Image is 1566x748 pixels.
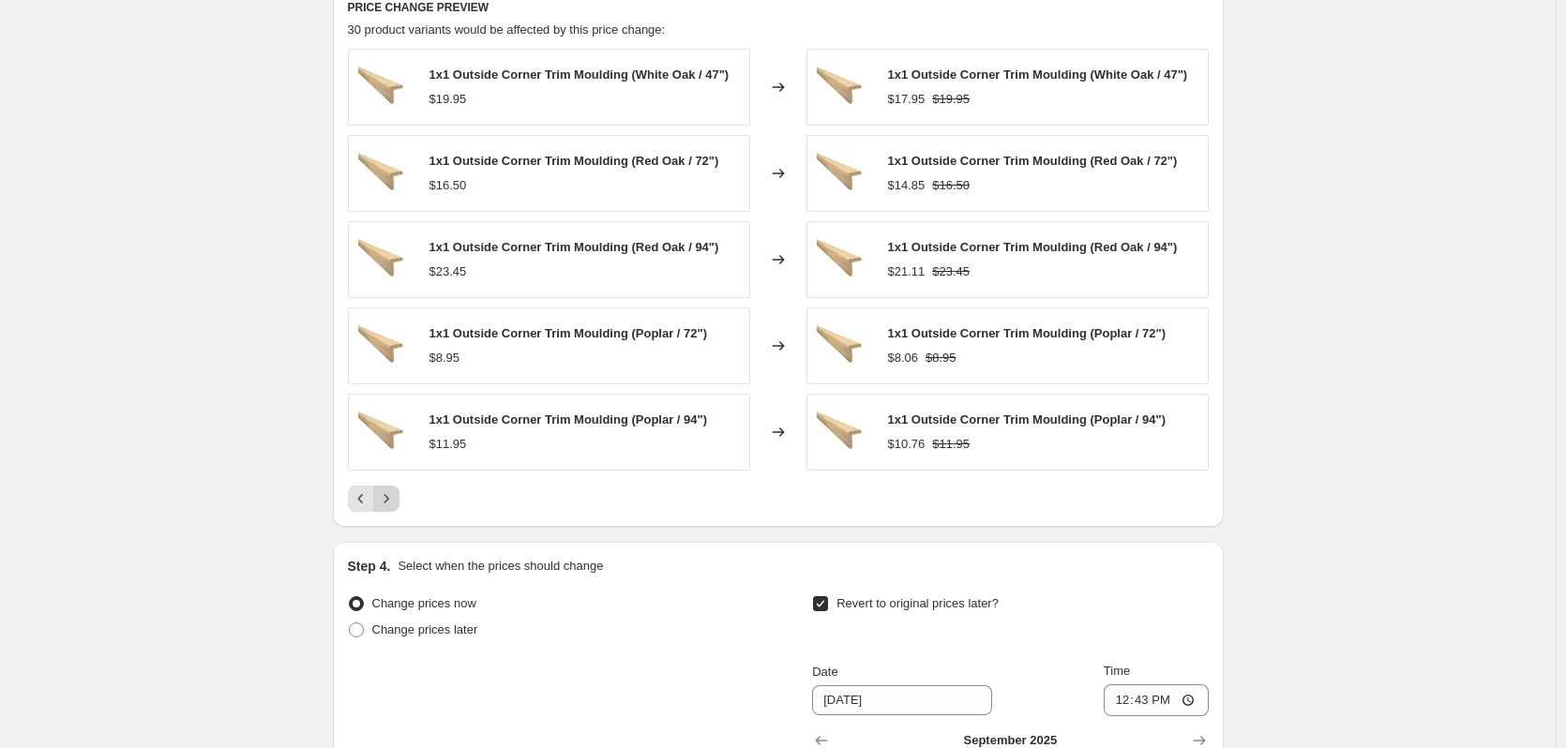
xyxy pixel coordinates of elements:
span: Revert to original prices later? [836,596,999,610]
strike: $23.45 [932,262,970,281]
div: $23.45 [429,262,467,281]
div: $14.85 [888,176,926,195]
h2: Step 4. [348,557,391,576]
span: 1x1 Outside Corner Trim Moulding (Poplar / 72") [429,326,708,340]
div: $17.95 [888,90,926,109]
div: $8.95 [429,349,460,367]
img: OutsideCornerMoldingWhiteOak_80x.jpg [358,59,414,115]
span: 1x1 Outside Corner Trim Moulding (White Oak / 47") [429,67,730,82]
div: $10.76 [888,435,926,454]
span: Date [812,665,837,679]
span: Time [1104,664,1130,678]
p: Select when the prices should change [398,557,603,576]
span: 1x1 Outside Corner Trim Moulding (White Oak / 47") [888,67,1188,82]
strike: $19.95 [932,90,970,109]
span: Change prices later [372,622,478,636]
div: $21.11 [888,262,926,281]
img: OutsideCornerMoldingWhiteOak_80x.jpg [358,318,414,374]
button: Next [373,486,399,512]
img: OutsideCornerMoldingWhiteOak_80x.jpg [817,145,873,202]
img: OutsideCornerMoldingWhiteOak_80x.jpg [358,145,414,202]
strike: $11.95 [932,435,970,454]
span: 1x1 Outside Corner Trim Moulding (Red Oak / 72") [888,154,1178,168]
nav: Pagination [348,486,399,512]
img: OutsideCornerMoldingWhiteOak_80x.jpg [817,318,873,374]
span: 1x1 Outside Corner Trim Moulding (Red Oak / 94") [888,240,1178,254]
span: 1x1 Outside Corner Trim Moulding (Poplar / 94") [429,412,708,426]
span: Change prices now [372,596,476,610]
input: 12:00 [1104,684,1209,716]
div: $19.95 [429,90,467,109]
span: 30 product variants would be affected by this price change: [348,22,666,37]
div: $8.06 [888,349,919,367]
img: OutsideCornerMoldingWhiteOak_80x.jpg [817,59,873,115]
div: $11.95 [429,435,467,454]
img: OutsideCornerMoldingWhiteOak_80x.jpg [817,232,873,288]
strike: $16.50 [932,176,970,195]
strike: $8.95 [926,349,956,367]
span: 1x1 Outside Corner Trim Moulding (Poplar / 72") [888,326,1167,340]
img: OutsideCornerMoldingWhiteOak_80x.jpg [358,404,414,460]
div: $16.50 [429,176,467,195]
span: 1x1 Outside Corner Trim Moulding (Poplar / 94") [888,412,1167,426]
span: 1x1 Outside Corner Trim Moulding (Red Oak / 94") [429,240,719,254]
button: Previous [348,486,374,512]
input: 9/23/2025 [812,685,992,715]
span: 1x1 Outside Corner Trim Moulding (Red Oak / 72") [429,154,719,168]
img: OutsideCornerMoldingWhiteOak_80x.jpg [817,404,873,460]
img: OutsideCornerMoldingWhiteOak_80x.jpg [358,232,414,288]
